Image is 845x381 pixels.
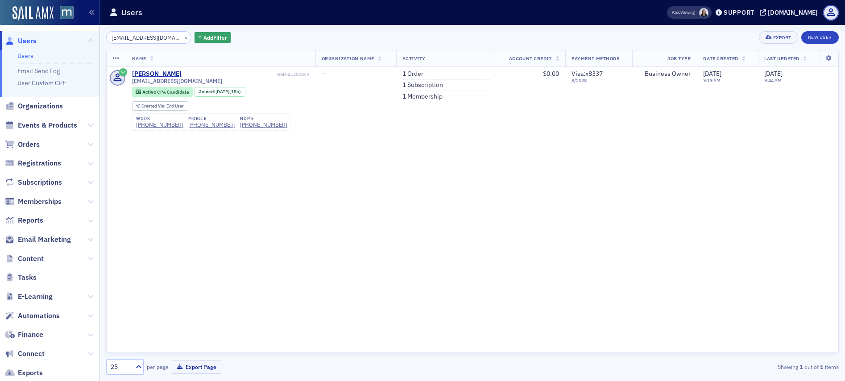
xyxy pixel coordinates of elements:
[638,70,691,78] div: Business Owner
[136,89,189,95] a: Active CPA Candidate
[18,215,43,225] span: Reports
[5,101,63,111] a: Organizations
[18,178,62,187] span: Subscriptions
[5,273,37,282] a: Tasks
[5,254,44,264] a: Content
[132,78,222,84] span: [EMAIL_ADDRESS][DOMAIN_NAME]
[147,363,169,371] label: per page
[667,55,691,62] span: Job Type
[188,121,236,128] a: [PHONE_NUMBER]
[132,55,146,62] span: Name
[183,71,309,77] div: USR-21300849
[18,330,43,340] span: Finance
[724,8,754,17] div: Support
[136,121,183,128] a: [PHONE_NUMBER]
[215,88,229,95] span: [DATE]
[5,311,60,321] a: Automations
[509,55,551,62] span: Account Credit
[17,52,33,60] a: Users
[402,81,443,89] a: 1 Subscription
[402,55,426,62] span: Activity
[203,33,227,41] span: Add Filter
[17,79,66,87] a: User Custom CPE
[572,70,603,78] span: Visa : x8337
[5,178,62,187] a: Subscriptions
[760,9,821,16] button: [DOMAIN_NAME]
[18,140,40,149] span: Orders
[18,368,43,378] span: Exports
[240,116,287,121] div: home
[18,101,63,111] span: Organizations
[18,292,53,302] span: E-Learning
[402,93,443,101] a: 1 Membership
[703,70,721,78] span: [DATE]
[106,31,191,44] input: Search…
[572,55,619,62] span: Payment Methods
[60,6,74,20] img: SailAMX
[322,70,327,78] span: —
[801,31,839,44] a: New User
[764,77,782,83] time: 9:44 AM
[5,197,62,207] a: Memberships
[132,101,188,111] div: Created Via: End User
[142,89,157,95] span: Active
[195,87,245,97] div: Joined: 2025-09-09 00:00:00
[819,363,825,371] strong: 1
[136,116,183,121] div: work
[798,363,804,371] strong: 1
[195,32,231,43] button: AddFilter
[699,8,708,17] span: Kelly Brown
[5,158,61,168] a: Registrations
[17,67,60,75] a: Email Send Log
[132,87,193,97] div: Active: Active: CPA Candidate
[5,120,77,130] a: Events & Products
[5,368,43,378] a: Exports
[18,120,77,130] span: Events & Products
[543,70,559,78] span: $0.00
[182,33,190,41] button: ×
[132,70,182,78] a: [PERSON_NAME]
[111,362,130,372] div: 25
[18,197,62,207] span: Memberships
[402,70,423,78] a: 1 Order
[188,116,236,121] div: mobile
[823,5,839,21] span: Profile
[773,35,791,40] div: Export
[172,360,221,374] button: Export Page
[18,36,37,46] span: Users
[572,78,626,83] span: 8 / 2028
[199,89,216,95] span: Joined :
[157,89,189,95] span: CPA Candidate
[759,31,798,44] button: Export
[5,215,43,225] a: Reports
[764,55,799,62] span: Last Updated
[141,103,166,109] span: Created Via :
[703,77,721,83] time: 9:19 AM
[322,55,374,62] span: Organization Name
[18,158,61,168] span: Registrations
[5,140,40,149] a: Orders
[672,9,695,16] span: Viewing
[121,7,142,18] h1: Users
[5,36,37,46] a: Users
[768,8,818,17] div: [DOMAIN_NAME]
[764,70,783,78] span: [DATE]
[141,104,184,109] div: End User
[18,235,71,244] span: Email Marketing
[12,6,54,21] img: SailAMX
[5,349,45,359] a: Connect
[18,273,37,282] span: Tasks
[5,235,71,244] a: Email Marketing
[5,330,43,340] a: Finance
[240,121,287,128] a: [PHONE_NUMBER]
[18,254,44,264] span: Content
[18,311,60,321] span: Automations
[54,6,74,21] a: View Homepage
[703,55,738,62] span: Date Created
[672,9,680,15] div: Also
